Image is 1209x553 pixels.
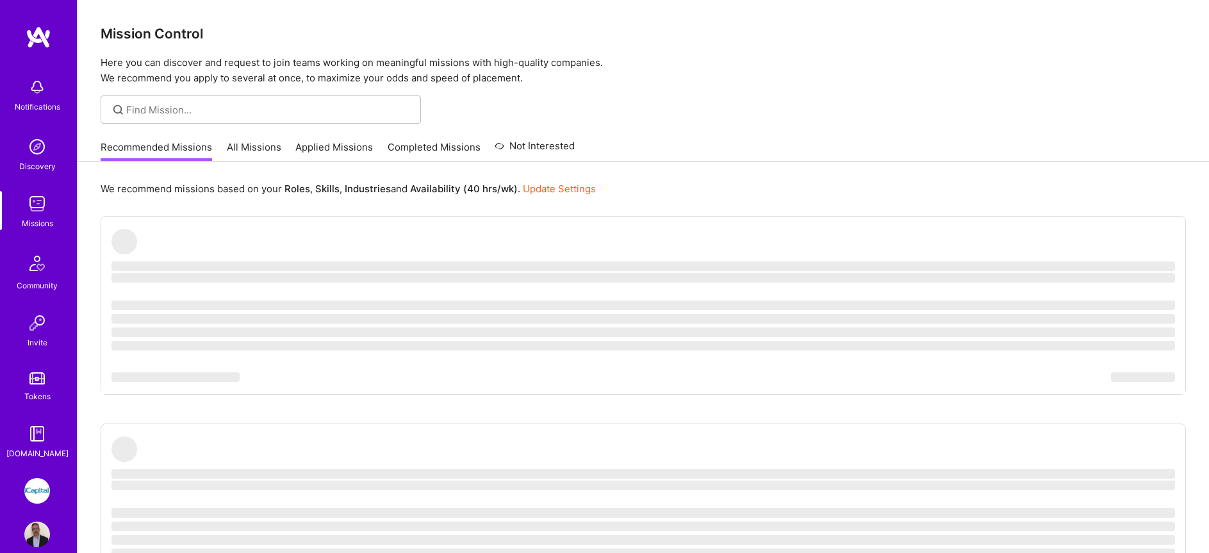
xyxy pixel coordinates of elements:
input: Find Mission... [126,103,411,117]
div: Notifications [15,100,60,113]
b: Industries [345,183,391,195]
a: iCapital: Building an Alternative Investment Marketplace [21,478,53,504]
b: Roles [284,183,310,195]
b: Availability (40 hrs/wk) [410,183,518,195]
a: Recommended Missions [101,140,212,161]
img: Invite [24,310,50,336]
img: Community [22,248,53,279]
div: Community [17,279,58,292]
div: [DOMAIN_NAME] [6,447,69,460]
img: User Avatar [24,522,50,547]
a: Completed Missions [388,140,481,161]
img: discovery [24,134,50,160]
a: Applied Missions [295,140,373,161]
a: All Missions [227,140,281,161]
img: logo [26,26,51,49]
i: icon SearchGrey [111,103,126,117]
div: Missions [22,217,53,230]
b: Skills [315,183,340,195]
img: tokens [29,372,45,384]
img: bell [24,74,50,100]
div: Invite [28,336,47,349]
a: Not Interested [495,138,575,161]
a: Update Settings [523,183,596,195]
img: iCapital: Building an Alternative Investment Marketplace [24,478,50,504]
h3: Mission Control [101,26,1186,42]
img: teamwork [24,191,50,217]
a: User Avatar [21,522,53,547]
div: Tokens [24,390,51,403]
p: Here you can discover and request to join teams working on meaningful missions with high-quality ... [101,55,1186,86]
p: We recommend missions based on your , , and . [101,182,596,195]
div: Discovery [19,160,56,173]
img: guide book [24,421,50,447]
